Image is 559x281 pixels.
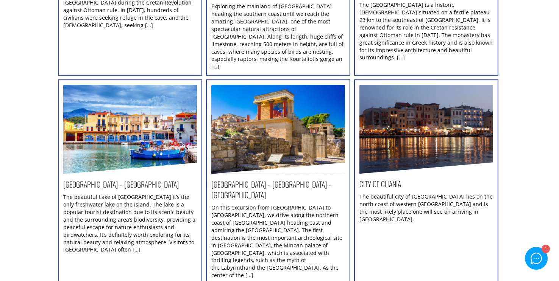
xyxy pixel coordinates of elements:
a: Kourtaliotis Gorge – Monastery Preveli – [GEOGRAPHIC_DATA] – [GEOGRAPHIC_DATA]Exploring the mainl... [211,63,345,70]
h2: [GEOGRAPHIC_DATA] – [GEOGRAPHIC_DATA] – [GEOGRAPHIC_DATA] [211,179,345,204]
div: Exploring the mainland of [GEOGRAPHIC_DATA] heading the southern coast until we reach the amazing... [211,3,345,70]
div: The beautiful city of [GEOGRAPHIC_DATA] lies on the north coast of western [GEOGRAPHIC_DATA] and ... [359,193,493,223]
img: A stunning view of the Venetian harbour in Chania, Crete with colourful buildings and boats. [359,85,493,174]
a: City Of ChaniaThe beautiful city of [GEOGRAPHIC_DATA] lies on the north coast of western [GEOGRAP... [359,216,493,223]
a: [GEOGRAPHIC_DATA] – [GEOGRAPHIC_DATA] – [GEOGRAPHIC_DATA]On this excursion from [GEOGRAPHIC_DATA]... [211,272,345,279]
div: 1 [541,245,549,253]
div: The beautiful Lake of [GEOGRAPHIC_DATA] it’s the only freshwater lake on the island. The lake is ... [63,193,197,253]
h2: City Of Chania [359,179,493,193]
h2: [GEOGRAPHIC_DATA] – [GEOGRAPHIC_DATA] [63,179,197,193]
div: On this excursion from [GEOGRAPHIC_DATA] to [GEOGRAPHIC_DATA], we drive along the northern coast ... [211,204,345,279]
a: Melidoni Cave has been associated with various historical and mythological events throughout the ... [63,22,197,29]
a: Monastery Arkadi – Ancient Eleftherna – [GEOGRAPHIC_DATA] pottery – [GEOGRAPHIC_DATA] town).The [... [359,54,493,61]
div: The [GEOGRAPHIC_DATA] is a historic [DEMOGRAPHIC_DATA] situated on a fertile plateau 23 km to the... [359,1,493,61]
a: [GEOGRAPHIC_DATA] – [GEOGRAPHIC_DATA]The beautiful Lake of [GEOGRAPHIC_DATA] it’s the only freshw... [63,246,197,253]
